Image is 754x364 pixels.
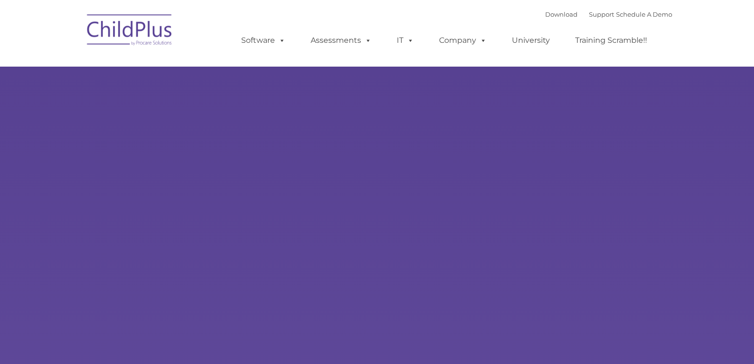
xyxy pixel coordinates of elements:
a: Assessments [301,31,381,50]
font: | [545,10,672,18]
a: Training Scramble!! [566,31,656,50]
a: Schedule A Demo [616,10,672,18]
a: University [502,31,559,50]
a: Company [430,31,496,50]
a: Download [545,10,578,18]
a: IT [387,31,423,50]
img: ChildPlus by Procare Solutions [82,8,177,55]
a: Software [232,31,295,50]
a: Support [589,10,614,18]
